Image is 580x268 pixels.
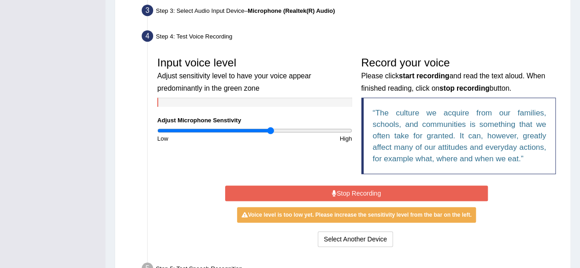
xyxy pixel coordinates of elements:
[439,84,489,92] b: stop recording
[399,72,449,80] b: start recording
[254,134,356,143] div: High
[244,7,335,14] span: –
[373,109,547,163] q: The culture we acquire from our families, schools, and communities is something that we often tak...
[157,57,352,93] h3: Input voice level
[153,134,254,143] div: Low
[157,72,311,92] small: Adjust sensitivity level to have your voice appear predominantly in the green zone
[248,7,335,14] b: Microphone (Realtek(R) Audio)
[361,57,556,93] h3: Record your voice
[157,116,241,125] label: Adjust Microphone Senstivity
[138,27,566,48] div: Step 4: Test Voice Recording
[225,186,488,201] button: Stop Recording
[138,2,566,22] div: Step 3: Select Audio Input Device
[361,72,545,92] small: Please click and read the text aloud. When finished reading, click on button.
[237,207,476,223] div: Voice level is too low yet. Please increase the sensitivity level from the bar on the left.
[318,231,393,247] button: Select Another Device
